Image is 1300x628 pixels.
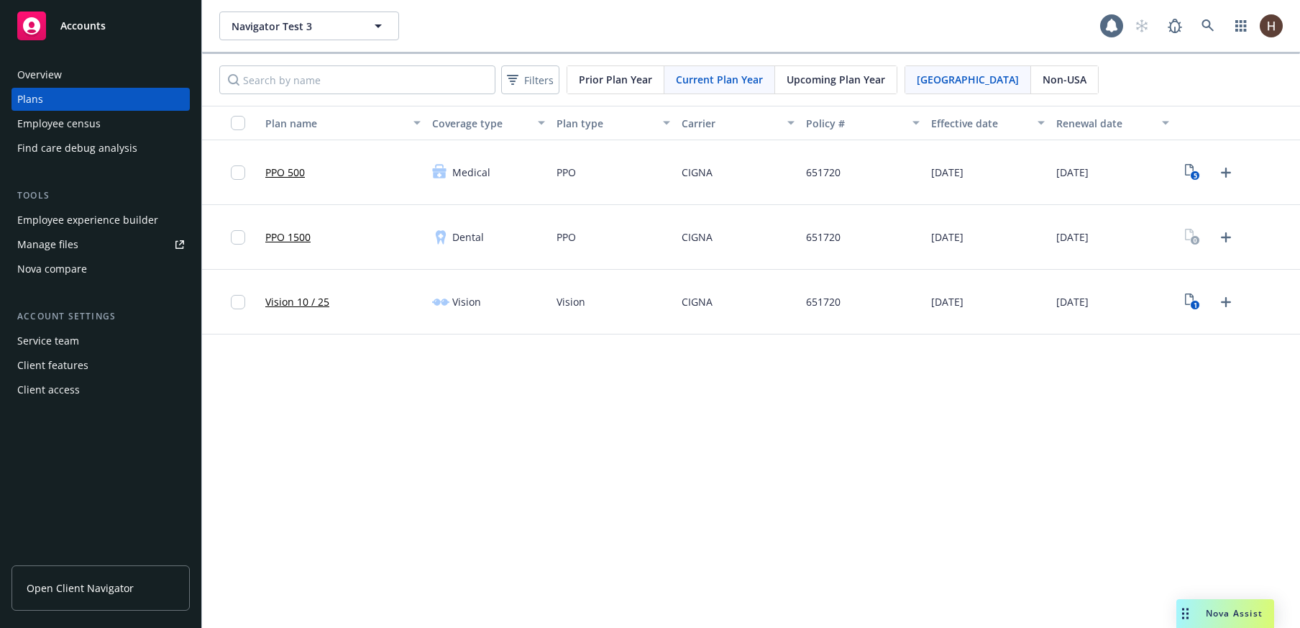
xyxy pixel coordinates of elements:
div: Service team [17,329,79,352]
span: Navigator Test 3 [232,19,356,34]
a: PPO 1500 [265,229,311,245]
button: Renewal date [1050,106,1176,140]
a: Upload Plan Documents [1214,226,1237,249]
div: Carrier [682,116,779,131]
div: Manage files [17,233,78,256]
span: Accounts [60,20,106,32]
div: Tools [12,188,190,203]
a: Vision 10 / 25 [265,294,329,309]
div: Employee experience builder [17,209,158,232]
span: [GEOGRAPHIC_DATA] [917,72,1019,87]
span: [DATE] [931,165,963,180]
button: Plan name [260,106,426,140]
a: Nova compare [12,258,190,281]
button: Filters [501,65,559,94]
input: Select all [231,116,245,130]
img: photo [1260,14,1283,37]
span: Prior Plan Year [579,72,652,87]
span: CIGNA [682,294,713,309]
div: Find care debug analysis [17,137,137,160]
button: Policy # [800,106,925,140]
div: Overview [17,63,62,86]
a: Service team [12,329,190,352]
span: PPO [557,165,576,180]
div: Nova compare [17,258,87,281]
div: Effective date [931,116,1029,131]
span: [DATE] [1056,165,1089,180]
button: Navigator Test 3 [219,12,399,40]
span: Filters [524,73,554,88]
span: [DATE] [931,229,963,245]
input: Toggle Row Selected [231,230,245,245]
button: Effective date [925,106,1050,140]
div: Client features [17,354,88,377]
a: Overview [12,63,190,86]
span: Dental [452,229,484,245]
a: PPO 500 [265,165,305,180]
a: Report a Bug [1161,12,1189,40]
div: Coverage type [432,116,530,131]
span: [DATE] [1056,294,1089,309]
text: 1 [1193,301,1196,310]
span: Medical [452,165,490,180]
span: Nova Assist [1206,607,1263,619]
button: Plan type [551,106,676,140]
div: Account settings [12,309,190,324]
div: Employee census [17,112,101,135]
button: Nova Assist [1176,599,1274,628]
div: Plans [17,88,43,111]
span: 651720 [806,165,841,180]
div: Renewal date [1056,116,1154,131]
a: View Plan Documents [1181,291,1204,314]
a: Upload Plan Documents [1214,291,1237,314]
span: Open Client Navigator [27,581,134,596]
span: Non-USA [1043,72,1086,87]
a: Search [1194,12,1222,40]
input: Toggle Row Selected [231,165,245,180]
span: 651720 [806,229,841,245]
button: Carrier [676,106,801,140]
a: Employee experience builder [12,209,190,232]
span: Vision [557,294,585,309]
a: View Plan Documents [1181,226,1204,249]
span: Filters [504,70,557,91]
div: Plan name [265,116,405,131]
a: Upload Plan Documents [1214,161,1237,184]
span: Upcoming Plan Year [787,72,885,87]
div: Plan type [557,116,654,131]
input: Toggle Row Selected [231,295,245,309]
span: CIGNA [682,229,713,245]
span: [DATE] [1056,229,1089,245]
text: 5 [1193,171,1196,181]
span: PPO [557,229,576,245]
a: Manage files [12,233,190,256]
span: [DATE] [931,294,963,309]
div: Drag to move [1176,599,1194,628]
a: Client features [12,354,190,377]
a: Client access [12,378,190,401]
input: Search by name [219,65,495,94]
a: Start snowing [1127,12,1156,40]
a: Employee census [12,112,190,135]
a: Switch app [1227,12,1255,40]
div: Client access [17,378,80,401]
a: View Plan Documents [1181,161,1204,184]
span: CIGNA [682,165,713,180]
span: 651720 [806,294,841,309]
span: Vision [452,294,481,309]
a: Plans [12,88,190,111]
span: Current Plan Year [676,72,763,87]
div: Policy # [806,116,904,131]
a: Find care debug analysis [12,137,190,160]
a: Accounts [12,6,190,46]
button: Coverage type [426,106,551,140]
